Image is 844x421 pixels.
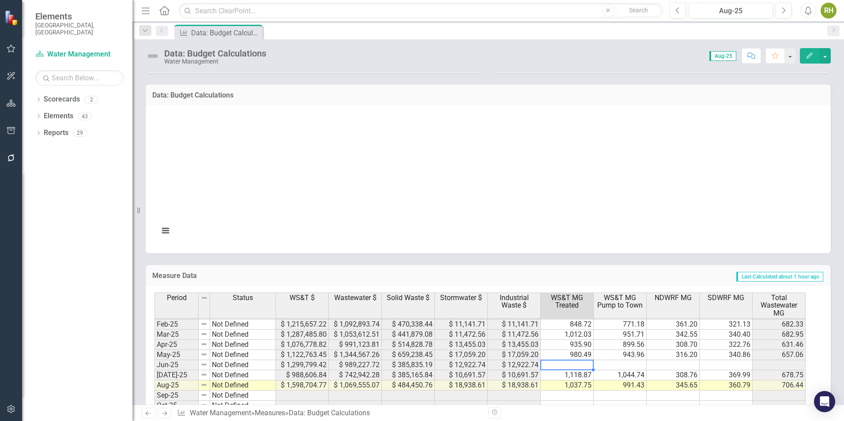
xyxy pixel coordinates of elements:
button: View chart menu, Chart [159,225,172,237]
button: Aug-25 [689,3,773,19]
td: 308.70 [647,340,700,350]
td: 340.86 [700,350,753,360]
td: 1,118.87 [541,370,594,380]
td: $ 1,053,612.51 [329,330,382,340]
td: Mar-25 [154,330,199,340]
td: $ 989,227.72 [329,360,382,370]
td: $ 17,059.20 [435,350,488,360]
td: $ 514,828.78 [382,340,435,350]
td: 1,037.75 [541,380,594,391]
td: Not Defined [210,391,276,401]
img: 8DAGhfEEPCf229AAAAAElFTkSuQmCC [200,361,207,368]
td: $ 1,122,763.45 [276,350,329,360]
td: 682.33 [753,320,806,330]
td: May-25 [154,350,199,360]
td: Not Defined [210,340,276,350]
td: 1,012.03 [541,330,594,340]
div: 29 [73,129,87,137]
td: 361.20 [647,320,700,330]
a: Elements [44,111,73,121]
td: $ 13,455.03 [488,340,541,350]
span: SDWRF MG [708,294,744,302]
td: [DATE]-25 [154,370,199,380]
td: 340.40 [700,330,753,340]
td: $ 742,942.28 [329,370,382,380]
td: 345.65 [647,380,700,391]
td: $ 1,287,485.80 [276,330,329,340]
td: Apr-25 [154,340,199,350]
td: 935.90 [541,340,594,350]
div: Open Intercom Messenger [814,391,835,412]
td: Not Defined [210,370,276,380]
small: [GEOGRAPHIC_DATA], [GEOGRAPHIC_DATA] [35,22,124,36]
td: $ 1,076,778.82 [276,340,329,350]
td: $ 17,059.20 [488,350,541,360]
img: 8DAGhfEEPCf229AAAAAElFTkSuQmCC [200,351,207,358]
td: $ 18,938.61 [435,380,488,391]
td: 342.55 [647,330,700,340]
td: $ 11,141.71 [488,320,541,330]
td: $ 385,165.84 [382,370,435,380]
span: Status [233,294,253,302]
img: ClearPoint Strategy [4,10,20,26]
td: 943.96 [594,350,647,360]
h3: Measure Data [152,272,378,280]
td: 771.18 [594,320,647,330]
td: 369.99 [700,370,753,380]
a: Scorecards [44,94,80,105]
td: $ 12,922.74 [435,360,488,370]
td: $ 385,835.19 [382,360,435,370]
div: 43 [78,113,92,120]
td: 321.13 [700,320,753,330]
div: Data: Budget Calculations [164,49,266,58]
h3: Data: Budget Calculations [152,91,824,99]
td: $ 12,922.74 [488,360,541,370]
td: $ 1,069,555.07 [329,380,382,391]
td: 631.46 [753,340,806,350]
td: $ 484,450.76 [382,380,435,391]
td: $ 659,238.45 [382,350,435,360]
td: $ 11,472.56 [488,330,541,340]
div: Data: Budget Calculations [289,409,370,417]
td: Jun-25 [154,360,199,370]
img: 8DAGhfEEPCf229AAAAAElFTkSuQmCC [200,381,207,388]
td: 899.56 [594,340,647,350]
td: $ 988,606.84 [276,370,329,380]
td: $ 10,691.57 [435,370,488,380]
td: 657.06 [753,350,806,360]
svg: Interactive chart [154,112,815,244]
td: 991.43 [594,380,647,391]
span: Industrial Waste $ [490,294,539,309]
img: 8DAGhfEEPCf229AAAAAElFTkSuQmCC [200,341,207,348]
td: 360.79 [700,380,753,391]
img: 8DAGhfEEPCf229AAAAAElFTkSuQmCC [200,391,207,398]
span: WS&T MG Pump to Town [595,294,644,309]
td: 322.76 [700,340,753,350]
img: 8DAGhfEEPCf229AAAAAElFTkSuQmCC [201,294,208,301]
td: 1,044.74 [594,370,647,380]
td: 308.76 [647,370,700,380]
td: $ 13,455.03 [435,340,488,350]
div: » » [177,408,482,418]
td: 848.72 [541,320,594,330]
span: Period [167,294,187,302]
td: Sep-25 [154,391,199,401]
div: Data: Budget Calculations [191,27,260,38]
img: 8DAGhfEEPCf229AAAAAElFTkSuQmCC [200,371,207,378]
td: Not Defined [210,401,276,411]
input: Search ClearPoint... [179,3,663,19]
img: 8DAGhfEEPCf229AAAAAElFTkSuQmCC [200,320,207,327]
span: Elements [35,11,124,22]
div: RH [821,3,836,19]
a: Water Management [35,49,124,60]
span: WS&T MG Treated [543,294,592,309]
td: 951.71 [594,330,647,340]
img: 8DAGhfEEPCf229AAAAAElFTkSuQmCC [200,402,207,409]
td: 678.75 [753,370,806,380]
span: Search [629,7,648,14]
td: Aug-25 [154,380,199,391]
td: $ 1,344,567.26 [329,350,382,360]
img: 8DAGhfEEPCf229AAAAAElFTkSuQmCC [200,331,207,338]
div: 2 [84,96,98,103]
a: Measures [255,409,285,417]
